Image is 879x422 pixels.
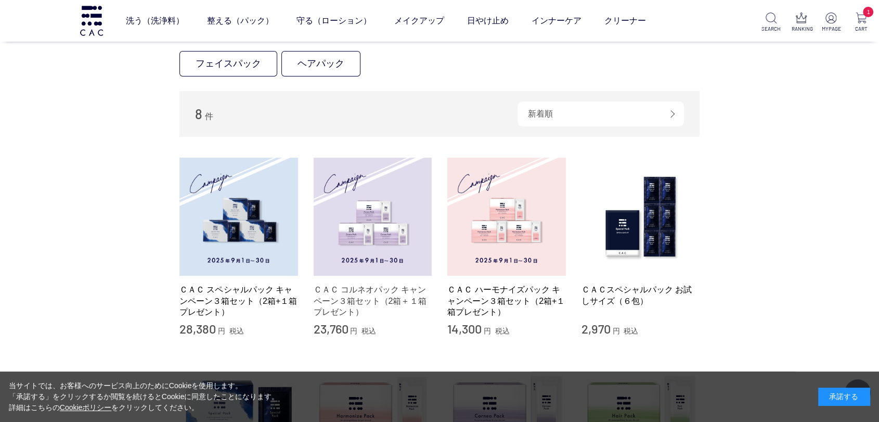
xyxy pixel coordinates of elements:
[495,327,510,335] span: 税込
[447,284,566,317] a: ＣＡＣ ハーモナイズパック キャンペーン３箱セット（2箱+１箱プレゼント）
[532,6,581,35] a: インナーケア
[204,112,213,121] span: 件
[863,7,873,17] span: 1
[314,284,432,317] a: ＣＡＣ コルネオパック キャンペーン３箱セット（2箱＋１箱プレゼント）
[350,327,357,335] span: 円
[484,327,491,335] span: 円
[281,51,360,76] a: ヘアパック
[818,388,870,406] div: 承諾する
[179,284,298,317] a: ＣＡＣ スペシャルパック キャンペーン３箱セット（2箱+１箱プレゼント）
[467,6,509,35] a: 日やけ止め
[296,6,371,35] a: 守る（ローション）
[581,284,700,306] a: ＣＡＣスペシャルパック お試しサイズ（６包）
[195,106,202,122] span: 8
[60,403,112,412] a: Cookieポリシー
[447,321,482,336] span: 14,300
[126,6,184,35] a: 洗う（洗浄料）
[581,321,611,336] span: 2,970
[179,158,298,276] img: ＣＡＣ スペシャルパック キャンペーン３箱セット（2箱+１箱プレゼント）
[821,25,841,33] p: MYPAGE
[179,321,216,336] span: 28,380
[79,6,105,35] img: logo
[792,25,811,33] p: RANKING
[792,12,811,33] a: RANKING
[9,380,279,413] div: 当サイトでは、お客様へのサービス向上のためにCookieを使用します。 「承諾する」をクリックするか閲覧を続けるとCookieに同意したことになります。 詳細はこちらの をクリックしてください。
[218,327,225,335] span: 円
[447,158,566,276] img: ＣＡＣ ハーモナイズパック キャンペーン３箱セット（2箱+１箱プレゼント）
[612,327,619,335] span: 円
[581,158,700,276] img: ＣＡＣスペシャルパック お試しサイズ（６包）
[821,12,841,33] a: MYPAGE
[761,25,781,33] p: SEARCH
[604,6,646,35] a: クリーナー
[624,327,638,335] span: 税込
[851,25,871,33] p: CART
[314,158,432,276] img: ＣＡＣ コルネオパック キャンペーン３箱セット（2箱＋１箱プレゼント）
[518,101,684,126] div: 新着順
[314,321,348,336] span: 23,760
[361,327,376,335] span: 税込
[851,12,871,33] a: 1 CART
[207,6,274,35] a: 整える（パック）
[394,6,444,35] a: メイクアップ
[761,12,781,33] a: SEARCH
[229,327,244,335] span: 税込
[179,51,277,76] a: フェイスパック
